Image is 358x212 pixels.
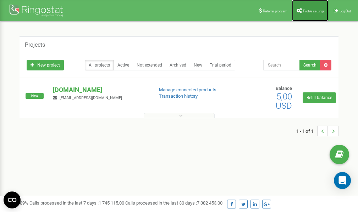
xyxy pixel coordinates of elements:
[60,96,122,100] span: [EMAIL_ADDRESS][DOMAIN_NAME]
[29,200,124,206] span: Calls processed in the last 7 days :
[166,60,190,70] a: Archived
[27,60,64,70] a: New project
[263,9,287,13] span: Referral program
[53,85,147,94] p: [DOMAIN_NAME]
[206,60,235,70] a: Trial period
[197,200,222,206] u: 7 382 453,00
[114,60,133,70] a: Active
[296,126,317,136] span: 1 - 1 of 1
[133,60,166,70] a: Not extended
[159,87,216,92] a: Manage connected products
[276,86,292,91] span: Balance
[125,200,222,206] span: Calls processed in the last 30 days :
[190,60,206,70] a: New
[299,60,320,70] button: Search
[303,9,325,13] span: Profile settings
[4,191,21,208] button: Open CMP widget
[340,9,351,13] span: Log Out
[25,42,45,48] h5: Projects
[296,119,338,143] nav: ...
[263,60,300,70] input: Search
[99,200,124,206] u: 1 745 115,00
[303,92,336,103] a: Refill balance
[276,92,292,111] span: 5,00 USD
[159,93,198,99] a: Transaction history
[26,93,44,99] span: New
[334,172,351,189] div: Open Intercom Messenger
[85,60,114,70] a: All projects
